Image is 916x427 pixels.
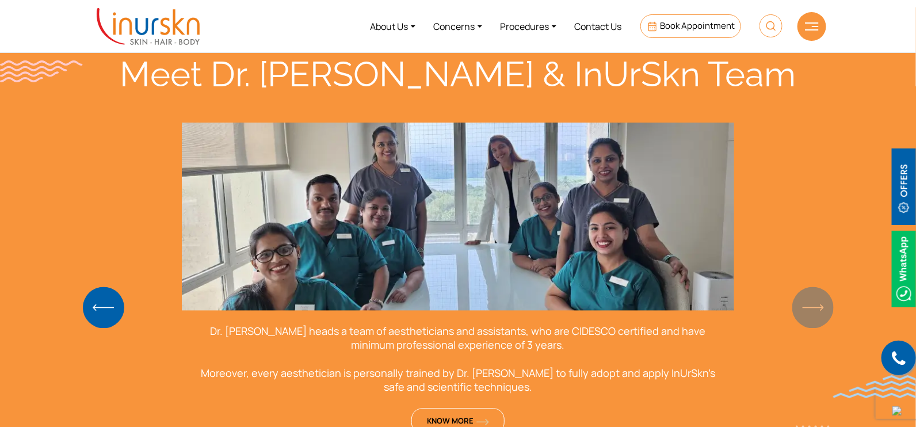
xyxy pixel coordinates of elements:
[96,295,111,321] div: Previous slide
[892,148,916,225] img: offerBt
[97,8,200,45] img: inurskn-logo
[425,5,491,48] a: Concerns
[476,419,489,426] img: orange-arrow
[833,375,916,398] img: bluewave
[491,5,566,48] a: Procedures
[361,5,425,48] a: About Us
[759,14,783,37] img: HeaderSearch
[660,20,735,32] span: Book Appointment
[640,14,741,38] a: Book Appointment
[892,231,916,307] img: Whatsappicon
[196,325,720,352] p: Dr. [PERSON_NAME] heads a team of aestheticians and assistants, who are CIDESCO certified and hav...
[892,262,916,274] a: Whatsappicon
[566,5,631,48] a: Contact Us
[90,54,826,95] div: Meet Dr. [PERSON_NAME] & InUrSkn Team
[892,406,902,415] img: up-blue-arrow.svg
[83,287,124,329] img: BluePrevArrow
[182,123,734,311] img: dr-sejalpic2
[805,22,819,30] img: hamLine.svg
[427,416,489,426] span: KNOW MORE
[196,367,720,394] p: Moreover, every aesthetician is personally trained by Dr. [PERSON_NAME] to fully adopt and apply ...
